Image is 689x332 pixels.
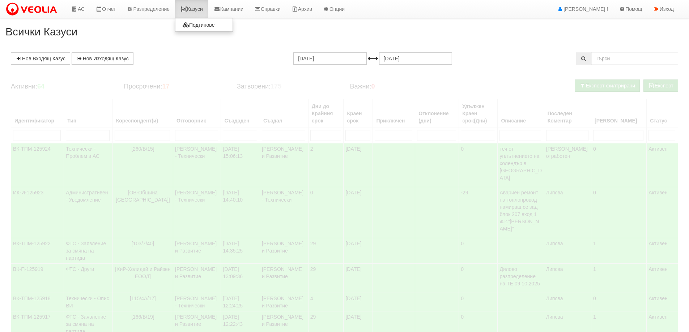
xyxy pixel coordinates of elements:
span: Липсва [546,314,563,320]
td: 0 [459,143,498,187]
span: 29 [310,266,316,272]
td: [PERSON_NAME] и Развитие [260,238,308,264]
p: теч от уплътнението на холендър в [GEOGRAPHIC_DATA] [499,145,542,181]
span: Липсва [546,190,563,195]
td: ВК-П-125919 [11,264,64,293]
span: Липсва [546,296,563,301]
b: 17 [162,83,169,90]
div: Тип [66,116,110,126]
td: [DATE] [344,264,373,293]
span: [166/Б/19] [131,314,154,320]
b: 64 [37,83,44,90]
th: Статус: No sort applied, activate to apply an ascending sort [647,99,678,128]
td: -29 [459,187,498,238]
td: [DATE] [344,143,373,187]
th: Удължен Краен срок(Дни): No sort applied, activate to apply an ascending sort [459,99,498,128]
div: Статус [648,116,676,126]
td: Технически - Опис ВИ [64,293,112,311]
th: Дни до Крайния срок: No sort applied, activate to apply an ascending sort [308,99,344,128]
a: Подтипове [175,20,233,30]
td: ФТС - Заявление за смяна на партида [64,238,112,264]
td: 0 [459,238,498,264]
button: Експорт филтрирани [575,79,640,92]
td: [DATE] 14:35:25 [221,238,260,264]
b: 175 [271,83,281,90]
span: [260/Б/15] [131,146,154,152]
span: [115/4А/17] [130,296,156,301]
p: Дялово разпределение на ТЕ 09,10,2025 [499,266,542,287]
th: Описание: No sort applied, activate to apply an ascending sort [498,99,544,128]
td: 1 [591,264,646,293]
span: [ОВ-Община [GEOGRAPHIC_DATA]] [116,190,170,203]
input: Търсене по Идентификатор, Бл/Вх/Ап, Тип, Описание, Моб. Номер, Имейл, Файл, Коментар, [591,52,678,65]
th: Краен срок: No sort applied, activate to apply an ascending sort [344,99,373,128]
td: Активен [647,187,678,238]
span: Липсва [546,266,563,272]
td: 0 [591,293,646,311]
span: [103/7/40] [132,241,154,246]
b: 0 [371,83,375,90]
td: 0 [459,264,498,293]
td: 1 [591,238,646,264]
span: [PERSON_NAME] отработен [546,146,588,159]
span: 29 [310,314,316,320]
th: Кореспондент(и): No sort applied, activate to apply an ascending sort [112,99,173,128]
button: Експорт [643,79,678,92]
td: [DATE] [344,187,373,238]
div: Кореспондент(и) [115,116,171,126]
td: Активен [647,264,678,293]
th: Отклонение (дни): No sort applied, activate to apply an ascending sort [415,99,459,128]
td: [PERSON_NAME] - Технически [260,187,308,238]
div: Идентификатор [13,116,62,126]
td: [DATE] 14:40:10 [221,187,260,238]
a: Нов Изходящ Казус [72,52,133,65]
td: [DATE] [344,293,373,311]
td: [PERSON_NAME] и Развитие [260,293,308,311]
img: VeoliaLogo.png [5,2,60,17]
th: Приключен: No sort applied, activate to apply an ascending sort [373,99,415,128]
div: Създаден [223,116,258,126]
div: Отговорник [175,116,219,126]
div: Последен Коментар [546,108,589,126]
td: [PERSON_NAME] - Технически [173,187,221,238]
div: Описание [499,116,542,126]
td: [PERSON_NAME] и Развитие [173,264,221,293]
span: 4 [310,296,313,301]
td: [DATE] [344,238,373,264]
th: Идентификатор: No sort applied, activate to apply an ascending sort [11,99,64,128]
td: ИК-И-125923 [11,187,64,238]
div: Краен срок [345,108,371,126]
td: Административен - Уведомление [64,187,112,238]
td: 0 [591,143,646,187]
div: Приключен [375,116,413,126]
div: Дни до Крайния срок [310,101,342,126]
th: Отговорник: No sort applied, activate to apply an ascending sort [173,99,221,128]
div: Удължен Краен срок(Дни) [461,101,496,126]
a: Нов Входящ Казус [11,52,70,65]
span: 29 [310,241,316,246]
td: [DATE] 15:06:13 [221,143,260,187]
td: Активен [647,143,678,187]
td: [DATE] 13:09:36 [221,264,260,293]
td: Активен [647,293,678,311]
td: 0 [459,293,498,311]
h2: Всички Казуси [5,26,684,38]
th: Последен Коментар: No sort applied, activate to apply an ascending sort [544,99,591,128]
td: ВК-ТПМ-125924 [11,143,64,187]
td: Технически - Проблем в АС [64,143,112,187]
th: Брой Файлове: No sort applied, activate to apply an ascending sort [591,99,646,128]
td: ФТС - Други [64,264,112,293]
td: [PERSON_NAME] и Развитие [260,143,308,187]
h4: Просрочени: [124,83,226,90]
span: 2 [310,146,313,152]
th: Създал: No sort applied, activate to apply an ascending sort [260,99,308,128]
th: Създаден: No sort applied, activate to apply an ascending sort [221,99,260,128]
h4: Активни: [11,83,113,90]
td: Активен [647,238,678,264]
span: 0 [310,190,313,195]
th: Тип: No sort applied, activate to apply an ascending sort [64,99,112,128]
td: 0 [591,187,646,238]
h4: Важни: [350,83,452,90]
td: [DATE] 12:24:25 [221,293,260,311]
span: [ХиР-Холидей и Райзен ЕООД] [115,266,170,279]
